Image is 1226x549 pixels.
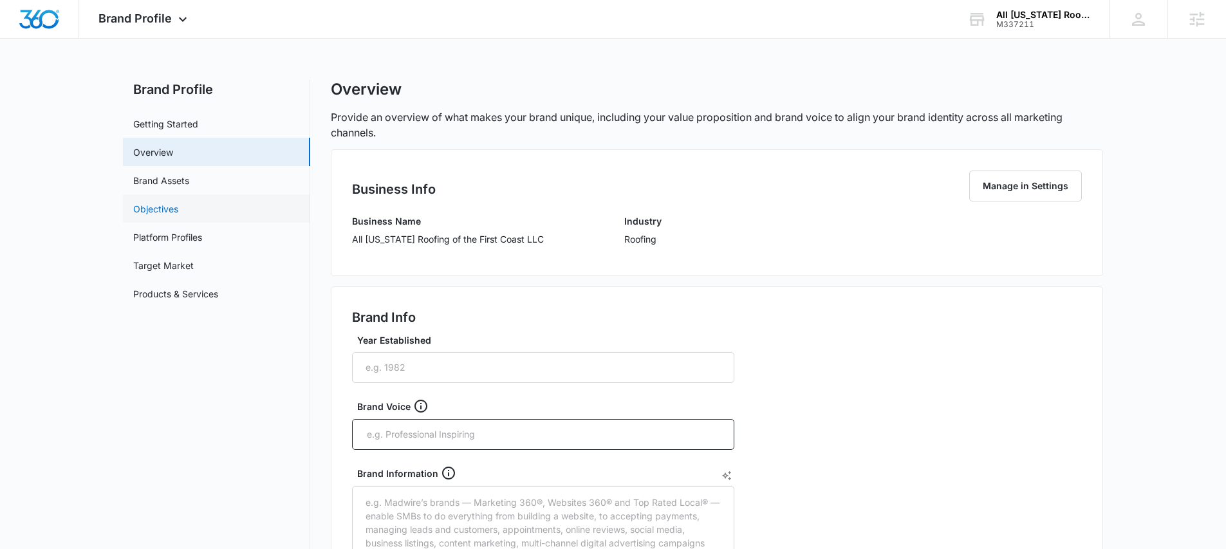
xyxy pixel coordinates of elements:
[624,232,662,246] p: Roofing
[133,117,198,131] a: Getting Started
[352,214,544,228] h3: Business Name
[357,398,739,414] div: Brand Voice
[624,214,662,228] h3: Industry
[352,180,436,199] h2: Business Info
[357,465,739,481] div: Brand Information
[357,333,739,347] label: Year Established
[352,232,544,246] p: All [US_STATE] Roofing of the First Coast LLC
[133,202,178,216] a: Objectives
[133,174,189,187] a: Brand Assets
[123,80,310,99] h2: Brand Profile
[721,470,732,481] button: AI Text Generator
[352,308,416,327] h2: Brand Info
[133,230,202,244] a: Platform Profiles
[352,352,734,383] input: e.g. 1982
[331,109,1103,140] p: Provide an overview of what makes your brand unique, including your value proposition and brand v...
[133,145,173,159] a: Overview
[996,20,1090,29] div: account id
[969,171,1082,201] button: Manage in Settings
[98,12,172,25] span: Brand Profile
[996,10,1090,20] div: account name
[366,425,723,444] input: e.g. Professional Inspiring
[133,259,194,272] a: Target Market
[133,287,218,301] a: Products & Services
[331,80,402,99] h1: Overview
